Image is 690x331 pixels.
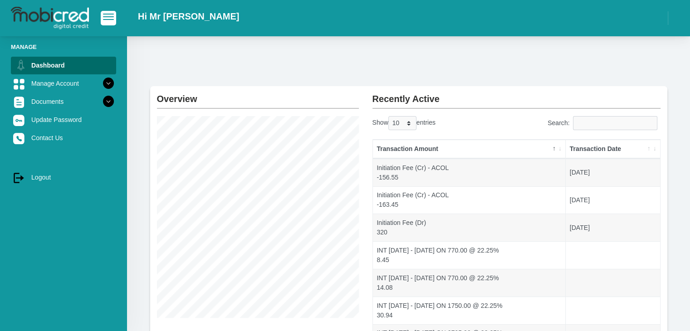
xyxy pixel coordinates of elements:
[548,116,661,130] label: Search:
[566,140,660,159] th: Transaction Date: activate to sort column ascending
[566,214,660,241] td: [DATE]
[372,86,661,104] h2: Recently Active
[11,111,116,128] a: Update Password
[373,297,566,324] td: INT [DATE] - [DATE] ON 1750.00 @ 22.25% 30.94
[11,57,116,74] a: Dashboard
[373,159,566,186] td: Initiation Fee (Cr) - ACOL -156.55
[573,116,657,130] input: Search:
[157,86,359,104] h2: Overview
[138,11,239,22] h2: Hi Mr [PERSON_NAME]
[11,129,116,146] a: Contact Us
[11,75,116,92] a: Manage Account
[373,269,566,297] td: INT [DATE] - [DATE] ON 770.00 @ 22.25% 14.08
[373,186,566,214] td: Initiation Fee (Cr) - ACOL -163.45
[11,169,116,186] a: Logout
[388,116,416,130] select: Showentries
[566,159,660,186] td: [DATE]
[373,241,566,269] td: INT [DATE] - [DATE] ON 770.00 @ 22.25% 8.45
[373,140,566,159] th: Transaction Amount: activate to sort column descending
[372,116,436,130] label: Show entries
[11,93,116,110] a: Documents
[566,186,660,214] td: [DATE]
[11,7,89,29] img: logo-mobicred.svg
[373,214,566,241] td: Initiation Fee (Dr) 320
[11,43,116,51] li: Manage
